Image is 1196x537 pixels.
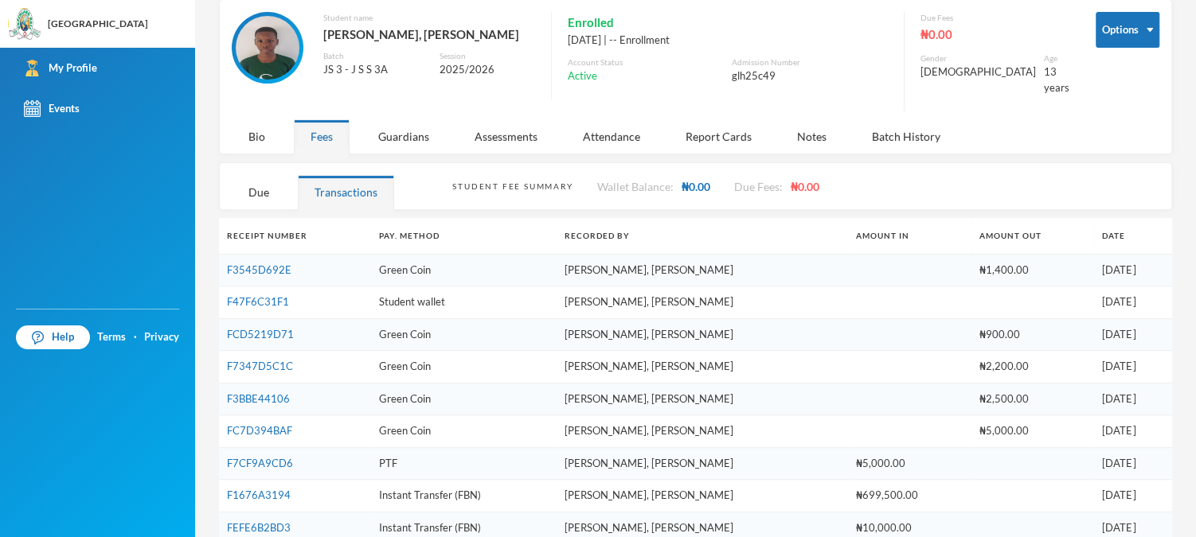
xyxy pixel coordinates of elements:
div: Session [440,50,534,62]
td: [DATE] [1094,480,1172,512]
div: [GEOGRAPHIC_DATA] [48,17,148,31]
td: Student wallet [371,286,557,319]
td: [PERSON_NAME], [PERSON_NAME] [557,383,848,415]
td: Green Coin [371,254,557,286]
td: ₦900.00 [971,318,1095,351]
td: Instant Transfer (FBN) [371,480,557,512]
div: ₦0.00 [920,24,1072,45]
div: Transactions [298,175,394,209]
div: Batch History [855,119,957,154]
td: ₦5,000.00 [971,415,1095,448]
td: [DATE] [1094,383,1172,415]
td: [PERSON_NAME], [PERSON_NAME] [557,480,848,512]
td: [DATE] [1094,286,1172,319]
th: Date [1094,218,1172,254]
td: ₦5,000.00 [848,447,971,480]
th: Pay. Method [371,218,557,254]
td: [PERSON_NAME], [PERSON_NAME] [557,254,848,286]
div: [PERSON_NAME], [PERSON_NAME] [323,24,535,45]
button: Options [1096,12,1159,48]
a: Help [16,325,90,349]
div: Batch [323,50,428,62]
span: Wallet Balance: [596,180,673,193]
a: F3BBE44106 [227,392,290,405]
div: Attendance [566,119,657,154]
span: ₦0.00 [681,180,709,193]
span: Due Fees: [733,180,782,193]
div: Fees [294,119,350,154]
div: My Profile [24,60,97,76]
td: Green Coin [371,351,557,383]
div: · [134,329,137,345]
div: glh25c49 [732,68,888,84]
a: Privacy [144,329,179,345]
td: [DATE] [1094,351,1172,383]
th: Amount In [848,218,971,254]
td: [DATE] [1094,254,1172,286]
span: ₦0.00 [790,180,819,193]
td: ₦2,500.00 [971,383,1095,415]
a: F7CF9A9CD6 [227,457,293,469]
td: [PERSON_NAME], [PERSON_NAME] [557,286,848,319]
div: Report Cards [669,119,768,154]
td: [DATE] [1094,318,1172,351]
td: PTF [371,447,557,480]
a: FC7D394BAF [227,424,292,437]
div: Admission Number [732,56,888,68]
div: Due Fees [920,12,1072,24]
div: Guardians [362,119,446,154]
td: [PERSON_NAME], [PERSON_NAME] [557,415,848,448]
th: Receipt Number [219,218,371,254]
div: [DEMOGRAPHIC_DATA] [920,64,1036,80]
img: logo [9,9,41,41]
td: Green Coin [371,383,557,415]
div: Assessments [458,119,554,154]
div: Age [1044,53,1072,64]
a: Terms [97,329,126,345]
td: [PERSON_NAME], [PERSON_NAME] [557,447,848,480]
td: [DATE] [1094,447,1172,480]
span: Active [568,68,597,84]
span: Enrolled [568,12,614,33]
a: FEFE6B2BD3 [227,521,291,534]
a: F1676A3194 [227,488,291,501]
div: Gender [920,53,1036,64]
div: Notes [780,119,843,154]
a: F3545D692E [227,263,291,276]
td: ₦699,500.00 [848,480,971,512]
td: Green Coin [371,318,557,351]
a: F47F6C31F1 [227,295,289,308]
td: ₦1,400.00 [971,254,1095,286]
td: [DATE] [1094,415,1172,448]
div: Due [232,175,286,209]
div: Student Fee Summary [452,181,573,193]
a: F7347D5C1C [227,360,293,372]
div: 13 years [1044,64,1072,95]
td: Green Coin [371,415,557,448]
div: Events [24,100,80,117]
div: JS 3 - J S S 3A [323,62,428,78]
div: [DATE] | -- Enrollment [568,33,888,49]
div: Account Status [568,56,724,68]
div: Student name [323,12,535,24]
div: Bio [232,119,282,154]
th: Amount Out [971,218,1095,254]
div: 2025/2026 [440,62,534,78]
td: [PERSON_NAME], [PERSON_NAME] [557,351,848,383]
td: ₦2,200.00 [971,351,1095,383]
img: STUDENT [236,16,299,80]
a: FCD5219D71 [227,328,294,340]
td: [PERSON_NAME], [PERSON_NAME] [557,318,848,351]
th: Recorded By [557,218,848,254]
